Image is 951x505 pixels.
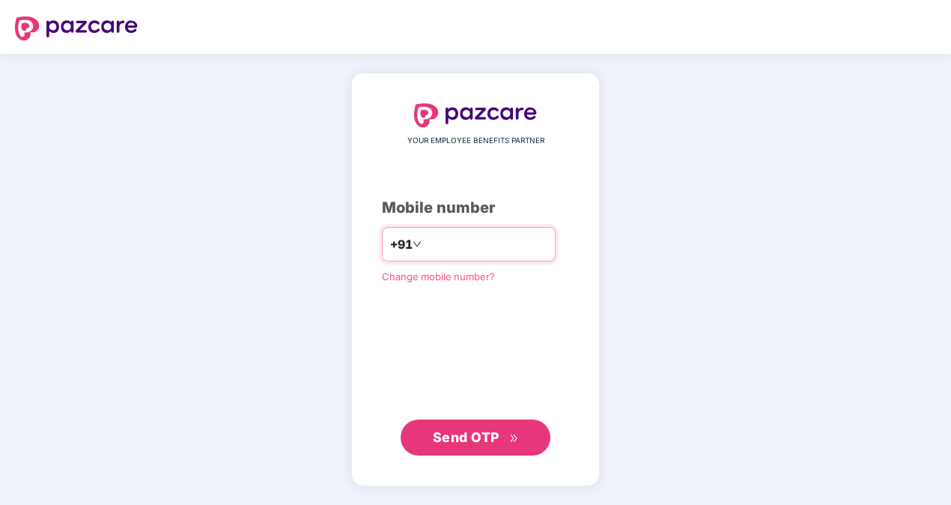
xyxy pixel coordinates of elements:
span: Send OTP [433,429,499,445]
span: double-right [509,434,519,444]
img: logo [414,103,537,127]
span: YOUR EMPLOYEE BENEFITS PARTNER [407,135,544,147]
span: down [413,240,422,249]
span: +91 [390,235,413,254]
img: logo [15,16,138,40]
button: Send OTPdouble-right [401,420,550,456]
a: Change mobile number? [382,270,495,282]
div: Mobile number [382,196,569,220]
